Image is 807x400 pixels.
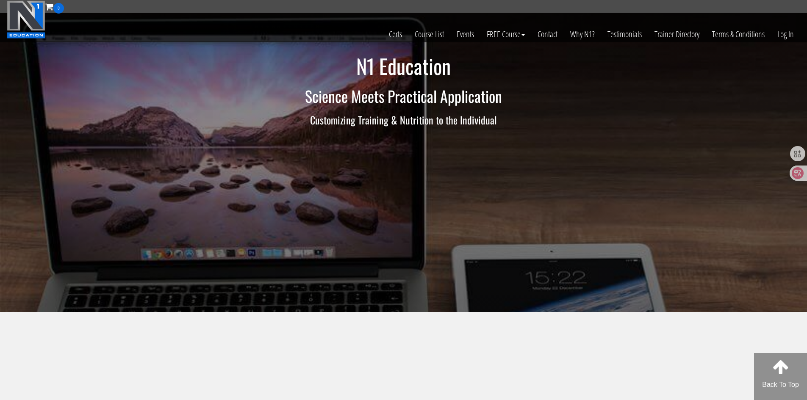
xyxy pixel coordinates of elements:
a: Contact [531,14,564,55]
a: Trainer Directory [648,14,706,55]
a: Log In [771,14,800,55]
h1: N1 Education [156,55,652,77]
a: Events [450,14,480,55]
img: n1-education [7,0,45,39]
a: Why N1? [564,14,601,55]
h3: Customizing Training & Nutrition to the Individual [156,114,652,125]
p: Back To Top [754,380,807,390]
a: Course List [408,14,450,55]
span: 0 [53,3,64,14]
a: 0 [45,1,64,12]
a: Certs [383,14,408,55]
h2: Science Meets Practical Application [156,88,652,105]
a: FREE Course [480,14,531,55]
a: Terms & Conditions [706,14,771,55]
a: Testimonials [601,14,648,55]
